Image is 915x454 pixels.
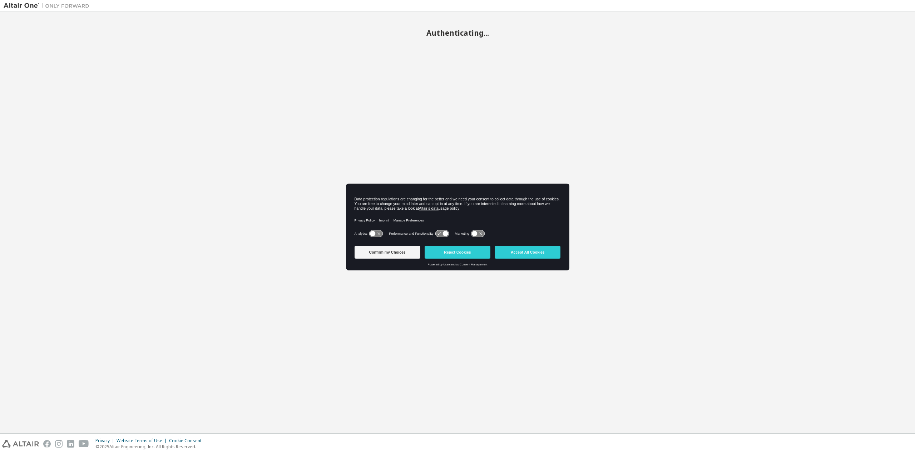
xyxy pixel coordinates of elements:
img: facebook.svg [43,440,51,448]
p: © 2025 Altair Engineering, Inc. All Rights Reserved. [95,444,206,450]
h2: Authenticating... [4,28,911,38]
img: Altair One [4,2,93,9]
div: Website Terms of Use [117,438,169,444]
div: Cookie Consent [169,438,206,444]
img: instagram.svg [55,440,63,448]
img: altair_logo.svg [2,440,39,448]
img: linkedin.svg [67,440,74,448]
div: Privacy [95,438,117,444]
img: youtube.svg [79,440,89,448]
